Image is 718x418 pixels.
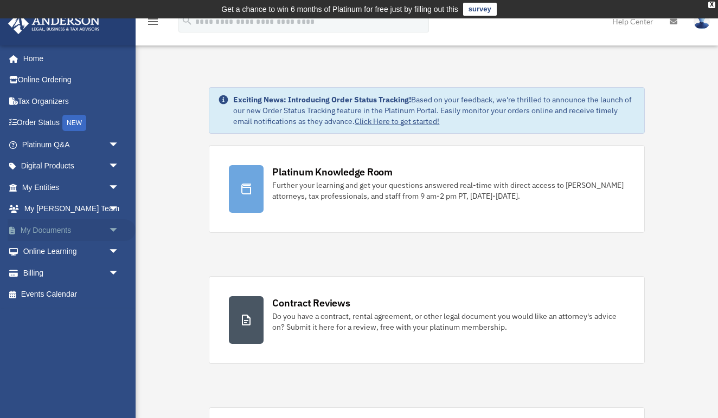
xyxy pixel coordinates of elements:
[146,15,159,28] i: menu
[108,198,130,220] span: arrow_drop_down
[5,13,103,34] img: Anderson Advisors Platinum Portal
[463,3,497,16] a: survey
[8,90,136,112] a: Tax Organizers
[221,3,458,16] div: Get a chance to win 6 months of Platinum for free just by filling out this
[8,134,136,155] a: Platinum Q&Aarrow_drop_down
[108,241,130,263] span: arrow_drop_down
[8,48,130,69] a: Home
[8,198,136,220] a: My [PERSON_NAME] Teamarrow_drop_down
[272,311,624,332] div: Do you have a contract, rental agreement, or other legal document you would like an attorney's ad...
[108,219,130,241] span: arrow_drop_down
[108,134,130,156] span: arrow_drop_down
[233,95,411,104] strong: Exciting News: Introducing Order Status Tracking!
[181,15,193,27] i: search
[708,2,715,8] div: close
[272,165,393,179] div: Platinum Knowledge Room
[8,177,136,198] a: My Entitiesarrow_drop_down
[108,177,130,199] span: arrow_drop_down
[8,112,136,134] a: Order StatusNEW
[8,219,136,241] a: My Documentsarrow_drop_down
[694,14,710,29] img: User Pic
[146,19,159,28] a: menu
[209,276,644,364] a: Contract Reviews Do you have a contract, rental agreement, or other legal document you would like...
[233,94,635,127] div: Based on your feedback, we're thrilled to announce the launch of our new Order Status Tracking fe...
[8,155,136,177] a: Digital Productsarrow_drop_down
[8,284,136,305] a: Events Calendar
[8,69,136,91] a: Online Ordering
[108,155,130,178] span: arrow_drop_down
[355,116,439,126] a: Click Here to get started!
[272,296,350,310] div: Contract Reviews
[272,180,624,201] div: Further your learning and get your questions answered real-time with direct access to [PERSON_NAM...
[8,241,136,263] a: Online Learningarrow_drop_down
[62,115,86,131] div: NEW
[108,262,130,284] span: arrow_drop_down
[8,262,136,284] a: Billingarrow_drop_down
[209,145,644,233] a: Platinum Knowledge Room Further your learning and get your questions answered real-time with dire...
